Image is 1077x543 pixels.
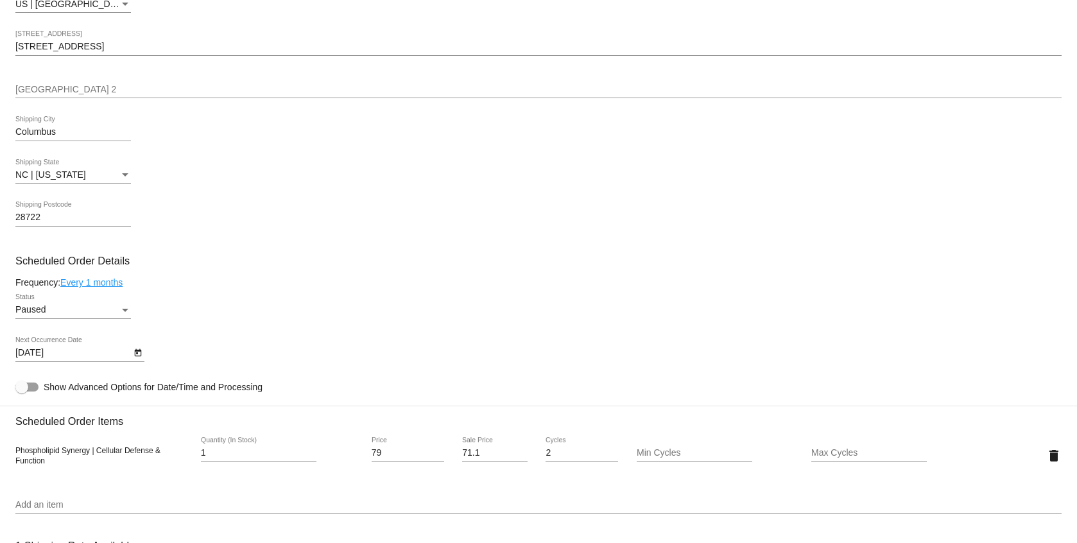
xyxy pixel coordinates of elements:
[811,448,927,458] input: Max Cycles
[131,345,144,359] button: Open calendar
[44,381,263,393] span: Show Advanced Options for Date/Time and Processing
[15,446,160,465] span: Phospholipid Synergy | Cellular Defense & Function
[15,305,131,315] mat-select: Status
[15,406,1062,427] h3: Scheduled Order Items
[15,170,131,180] mat-select: Shipping State
[60,277,123,288] a: Every 1 months
[462,448,528,458] input: Sale Price
[546,448,618,458] input: Cycles
[201,448,316,458] input: Quantity (In Stock)
[15,169,86,180] span: NC | [US_STATE]
[15,255,1062,267] h3: Scheduled Order Details
[15,85,1062,95] input: Shipping Street 2
[637,448,752,458] input: Min Cycles
[15,212,131,223] input: Shipping Postcode
[1046,448,1062,463] mat-icon: delete
[15,500,1062,510] input: Add an item
[15,42,1062,52] input: Shipping Street 1
[15,304,46,315] span: Paused
[15,348,131,358] input: Next Occurrence Date
[372,448,444,458] input: Price
[15,127,131,137] input: Shipping City
[15,277,1062,288] div: Frequency:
